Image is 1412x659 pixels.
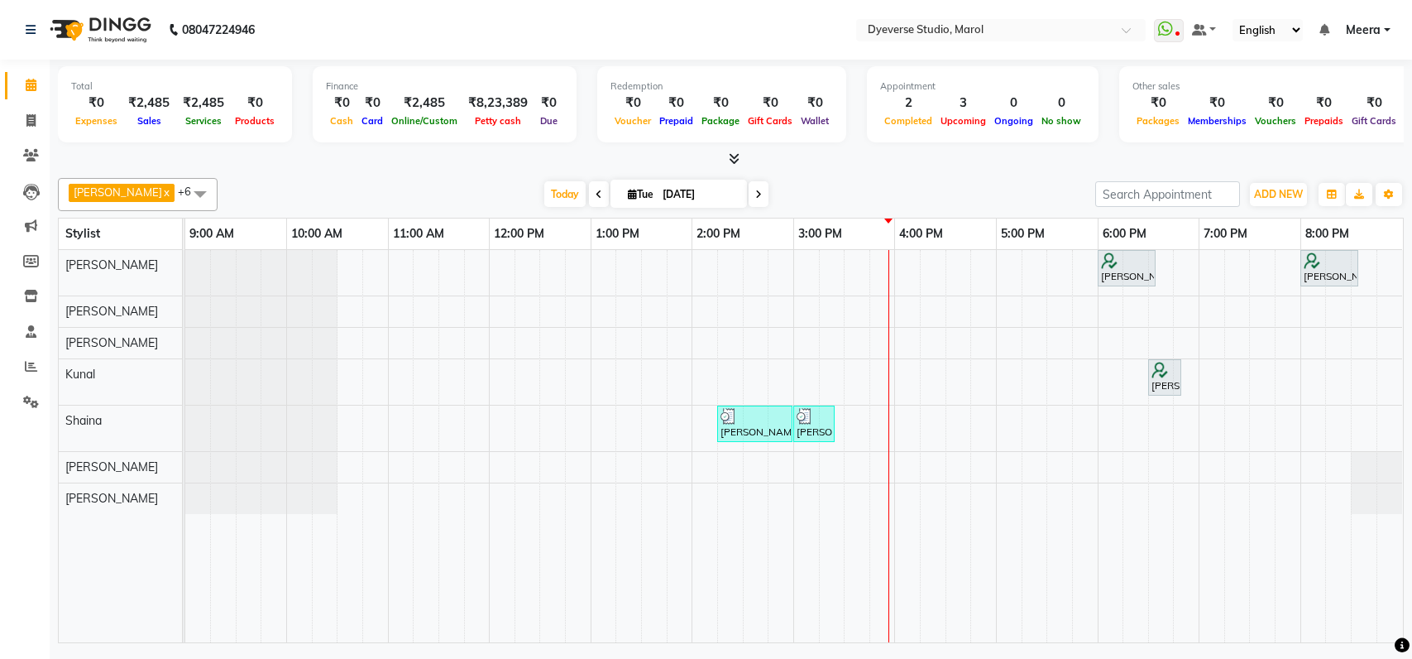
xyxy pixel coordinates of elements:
[1251,94,1300,113] div: ₹0
[1346,22,1381,39] span: Meera
[122,94,176,113] div: ₹2,485
[1037,115,1085,127] span: No show
[610,115,655,127] span: Voucher
[1347,115,1400,127] span: Gift Cards
[1251,115,1300,127] span: Vouchers
[655,94,697,113] div: ₹0
[1184,94,1251,113] div: ₹0
[697,115,744,127] span: Package
[231,94,279,113] div: ₹0
[357,115,387,127] span: Card
[895,222,947,246] a: 4:00 PM
[744,94,797,113] div: ₹0
[42,7,156,53] img: logo
[462,94,534,113] div: ₹8,23,389
[591,222,644,246] a: 1:00 PM
[880,115,936,127] span: Completed
[65,304,158,319] span: [PERSON_NAME]
[744,115,797,127] span: Gift Cards
[74,185,162,199] span: [PERSON_NAME]
[471,115,525,127] span: Petty cash
[1184,115,1251,127] span: Memberships
[133,115,165,127] span: Sales
[1099,253,1154,284] div: [PERSON_NAME], TK02, 06:00 PM-06:35 PM, Classic - Pedi
[65,367,95,382] span: Kunal
[697,94,744,113] div: ₹0
[797,115,833,127] span: Wallet
[387,115,462,127] span: Online/Custom
[794,222,846,246] a: 3:00 PM
[692,222,744,246] a: 2:00 PM
[1347,94,1400,113] div: ₹0
[1098,222,1151,246] a: 6:00 PM
[1250,183,1307,206] button: ADD NEW
[287,222,347,246] a: 10:00 AM
[880,94,936,113] div: 2
[182,7,255,53] b: 08047224946
[178,185,203,198] span: +6
[658,182,740,207] input: 2025-09-02
[1095,181,1240,207] input: Search Appointment
[326,79,563,94] div: Finance
[326,115,357,127] span: Cash
[71,79,279,94] div: Total
[176,94,231,113] div: ₹2,485
[536,115,562,127] span: Due
[1132,94,1184,113] div: ₹0
[624,188,658,200] span: Tue
[795,408,833,440] div: [PERSON_NAME], TK04, 03:00 PM-03:25 PM, Milk Shake Hair Wash # Medium
[655,115,697,127] span: Prepaid
[1301,222,1353,246] a: 8:00 PM
[997,222,1049,246] a: 5:00 PM
[880,79,1085,94] div: Appointment
[71,115,122,127] span: Expenses
[936,115,990,127] span: Upcoming
[65,335,158,350] span: [PERSON_NAME]
[1300,115,1347,127] span: Prepaids
[1254,188,1303,200] span: ADD NEW
[610,79,833,94] div: Redemption
[990,94,1037,113] div: 0
[181,115,226,127] span: Services
[1132,115,1184,127] span: Packages
[719,408,791,440] div: [PERSON_NAME], TK03, 02:15 PM-03:00 PM, Hair Spa - Vital Nutrition # Medium
[357,94,387,113] div: ₹0
[65,257,158,272] span: [PERSON_NAME]
[65,491,158,506] span: [PERSON_NAME]
[65,226,100,241] span: Stylist
[65,413,102,428] span: Shaina
[389,222,448,246] a: 11:00 AM
[231,115,279,127] span: Products
[185,222,238,246] a: 9:00 AM
[490,222,548,246] a: 12:00 PM
[326,94,357,113] div: ₹0
[1150,362,1180,393] div: [PERSON_NAME], TK02, 06:30 PM-06:50 PM, [PERSON_NAME] Trim
[1037,94,1085,113] div: 0
[534,94,563,113] div: ₹0
[1132,79,1400,94] div: Other sales
[65,459,158,474] span: [PERSON_NAME]
[936,94,990,113] div: 3
[162,185,170,199] a: x
[1300,94,1347,113] div: ₹0
[387,94,462,113] div: ₹2,485
[71,94,122,113] div: ₹0
[990,115,1037,127] span: Ongoing
[797,94,833,113] div: ₹0
[544,181,586,207] span: Today
[1199,222,1252,246] a: 7:00 PM
[1302,253,1357,284] div: [PERSON_NAME], TK01, 08:00 PM-08:35 PM, Classic - Pedi
[610,94,655,113] div: ₹0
